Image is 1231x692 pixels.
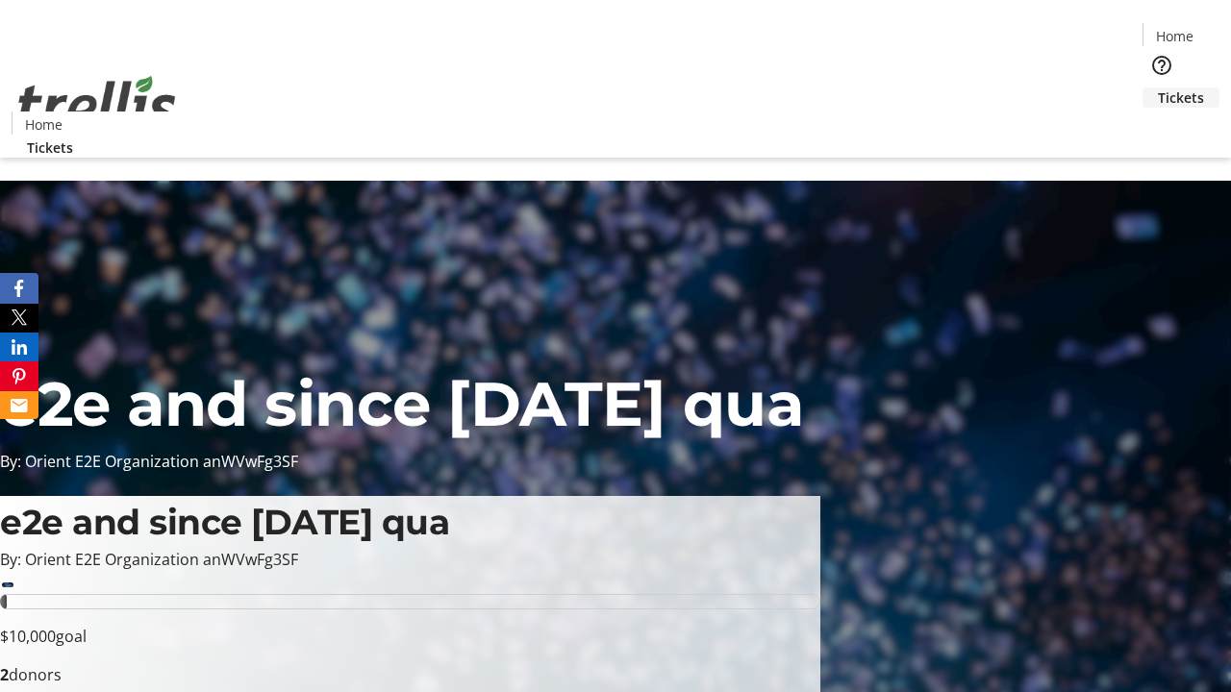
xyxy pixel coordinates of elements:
[1143,87,1219,108] a: Tickets
[12,137,88,158] a: Tickets
[25,114,63,135] span: Home
[1156,26,1193,46] span: Home
[27,137,73,158] span: Tickets
[1143,46,1181,85] button: Help
[1143,108,1181,146] button: Cart
[13,114,74,135] a: Home
[12,55,183,151] img: Orient E2E Organization anWVwFg3SF's Logo
[1143,26,1205,46] a: Home
[1158,87,1204,108] span: Tickets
